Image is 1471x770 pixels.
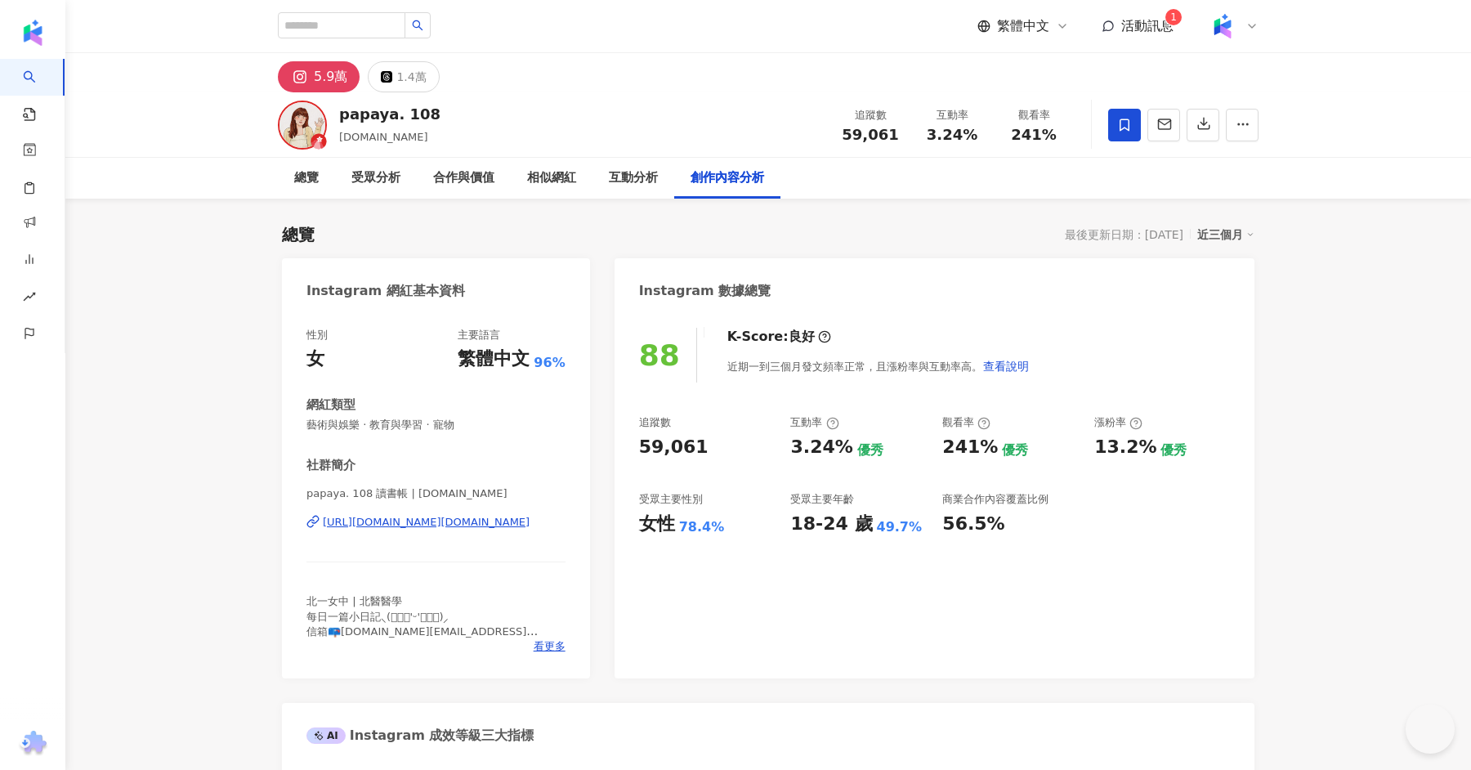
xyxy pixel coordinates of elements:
div: 近期一到三個月發文頻率正常，且漲粉率與互動率高。 [727,350,1030,383]
div: 優秀 [1002,441,1028,459]
a: [URL][DOMAIN_NAME][DOMAIN_NAME] [306,515,566,530]
span: 看更多 [534,639,566,654]
div: 網紅類型 [306,396,355,414]
div: 互動分析 [609,168,658,188]
span: 1 [1170,11,1177,23]
iframe: Help Scout Beacon - Open [1406,705,1455,754]
div: 49.7% [877,518,923,536]
span: papaya. 108 讀書帳 | [DOMAIN_NAME] [306,486,566,501]
div: 1.4萬 [396,65,426,88]
span: 活動訊息 [1121,18,1174,34]
span: search [412,20,423,31]
div: 互動率 [790,415,838,430]
div: 合作與價值 [433,168,494,188]
div: 總覽 [294,168,319,188]
button: 5.9萬 [278,61,360,92]
span: 59,061 [842,126,898,143]
span: 3.24% [927,127,977,143]
div: 社群簡介 [306,457,355,474]
button: 查看說明 [982,350,1030,383]
div: 相似網紅 [527,168,576,188]
div: 優秀 [1160,441,1187,459]
div: 受眾分析 [351,168,400,188]
a: search [23,59,56,123]
div: Instagram 成效等級三大指標 [306,727,534,745]
div: [URL][DOMAIN_NAME][DOMAIN_NAME] [323,515,530,530]
div: 主要語言 [458,328,500,342]
sup: 1 [1165,9,1182,25]
div: 3.24% [790,435,852,460]
div: 創作內容分析 [691,168,764,188]
div: 56.5% [942,512,1004,537]
div: 觀看率 [942,415,990,430]
div: 78.4% [679,518,725,536]
div: 13.2% [1094,435,1156,460]
div: 商業合作內容覆蓋比例 [942,492,1048,507]
div: 59,061 [639,435,709,460]
div: 性別 [306,328,328,342]
div: 良好 [789,328,815,346]
div: 追蹤數 [639,415,671,430]
div: AI [306,727,346,744]
span: [DOMAIN_NAME] [339,131,428,143]
div: 女 [306,347,324,372]
span: 藝術與娛樂 · 教育與學習 · 寵物 [306,418,566,432]
span: rise [23,280,36,317]
div: 繁體中文 [458,347,530,372]
div: 受眾主要性別 [639,492,703,507]
div: 優秀 [857,441,883,459]
img: logo icon [20,20,46,46]
span: 北一女中 | 北醫醫學 每日一篇小日記⸜(๑⃙⃘'ᵕ'๑⃙⃘)⸝ 信箱📪[DOMAIN_NAME][EMAIL_ADDRESS][DOMAIN_NAME] 荷包蛋 @egg20240820 [306,595,538,667]
span: 96% [534,354,565,372]
div: 最後更新日期：[DATE] [1065,228,1183,241]
div: 互動率 [921,107,983,123]
div: 漲粉率 [1094,415,1142,430]
div: Instagram 網紅基本資料 [306,282,465,300]
div: 觀看率 [1003,107,1065,123]
div: 18-24 歲 [790,512,872,537]
span: 繁體中文 [997,17,1049,35]
img: Kolr%20app%20icon%20%281%29.png [1207,11,1238,42]
div: Instagram 數據總覽 [639,282,771,300]
div: 女性 [639,512,675,537]
div: 追蹤數 [839,107,901,123]
img: chrome extension [17,731,49,757]
div: 88 [639,338,680,372]
div: K-Score : [727,328,831,346]
div: 總覽 [282,223,315,246]
div: 5.9萬 [314,65,347,88]
span: 查看說明 [983,360,1029,373]
div: 241% [942,435,998,460]
div: 近三個月 [1197,224,1254,245]
button: 1.4萬 [368,61,439,92]
span: 241% [1011,127,1057,143]
img: KOL Avatar [278,101,327,150]
div: 受眾主要年齡 [790,492,854,507]
div: papaya. 108 [339,104,440,124]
